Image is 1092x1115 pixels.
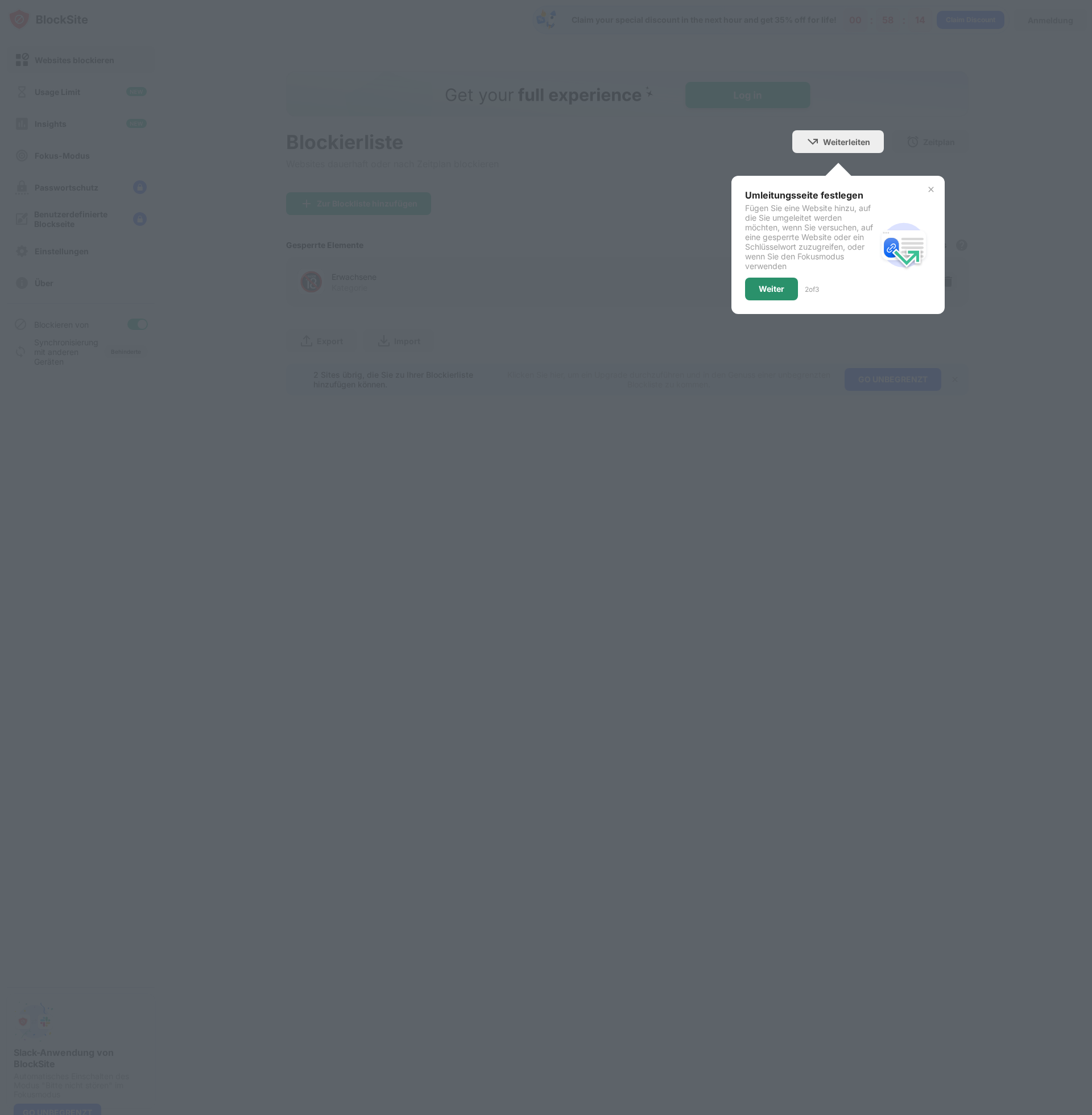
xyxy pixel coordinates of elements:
div: 2 of 3 [805,285,819,294]
img: redirect.svg [876,218,931,272]
div: Weiterleiten [823,137,870,147]
img: x-button.svg [926,185,936,194]
div: Weiter [759,284,784,294]
div: Fügen Sie eine Website hinzu, auf die Sie umgeleitet werden möchten, wenn Sie versuchen, auf eine... [745,203,876,271]
div: Umleitungsseite festlegen [745,189,876,201]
